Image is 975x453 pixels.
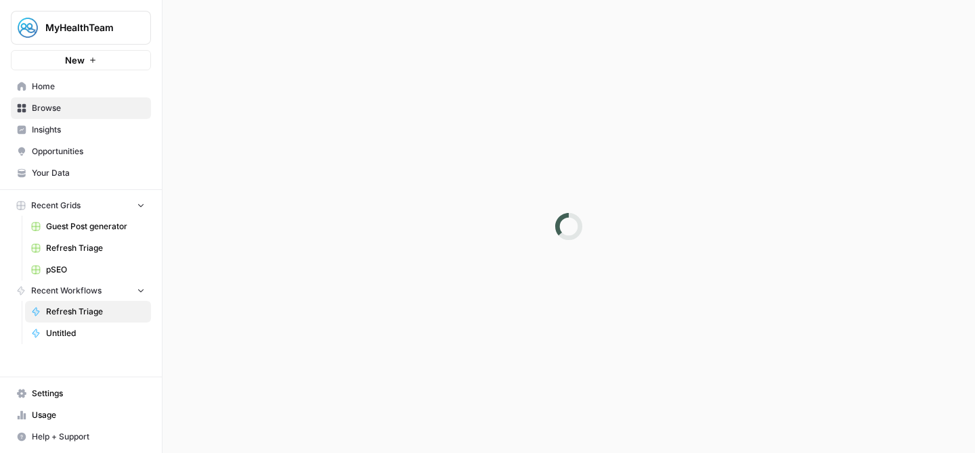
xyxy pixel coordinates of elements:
[11,383,151,404] a: Settings
[31,199,81,212] span: Recent Grids
[11,426,151,448] button: Help + Support
[11,281,151,301] button: Recent Workflows
[32,409,145,421] span: Usage
[46,264,145,276] span: pSEO
[11,97,151,119] a: Browse
[25,259,151,281] a: pSEO
[32,145,145,158] span: Opportunities
[11,76,151,97] a: Home
[46,220,145,233] span: Guest Post generator
[32,80,145,93] span: Home
[11,162,151,184] a: Your Data
[11,141,151,162] a: Opportunities
[46,327,145,339] span: Untitled
[25,301,151,323] a: Refresh Triage
[11,119,151,141] a: Insights
[11,195,151,216] button: Recent Grids
[31,285,102,297] span: Recent Workflows
[32,102,145,114] span: Browse
[46,242,145,254] span: Refresh Triage
[25,237,151,259] a: Refresh Triage
[25,323,151,344] a: Untitled
[32,431,145,443] span: Help + Support
[11,11,151,45] button: Workspace: MyHealthTeam
[11,404,151,426] a: Usage
[11,50,151,70] button: New
[32,124,145,136] span: Insights
[16,16,40,40] img: MyHealthTeam Logo
[25,216,151,237] a: Guest Post generator
[46,306,145,318] span: Refresh Triage
[65,53,85,67] span: New
[45,21,127,34] span: MyHealthTeam
[32,387,145,400] span: Settings
[32,167,145,179] span: Your Data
